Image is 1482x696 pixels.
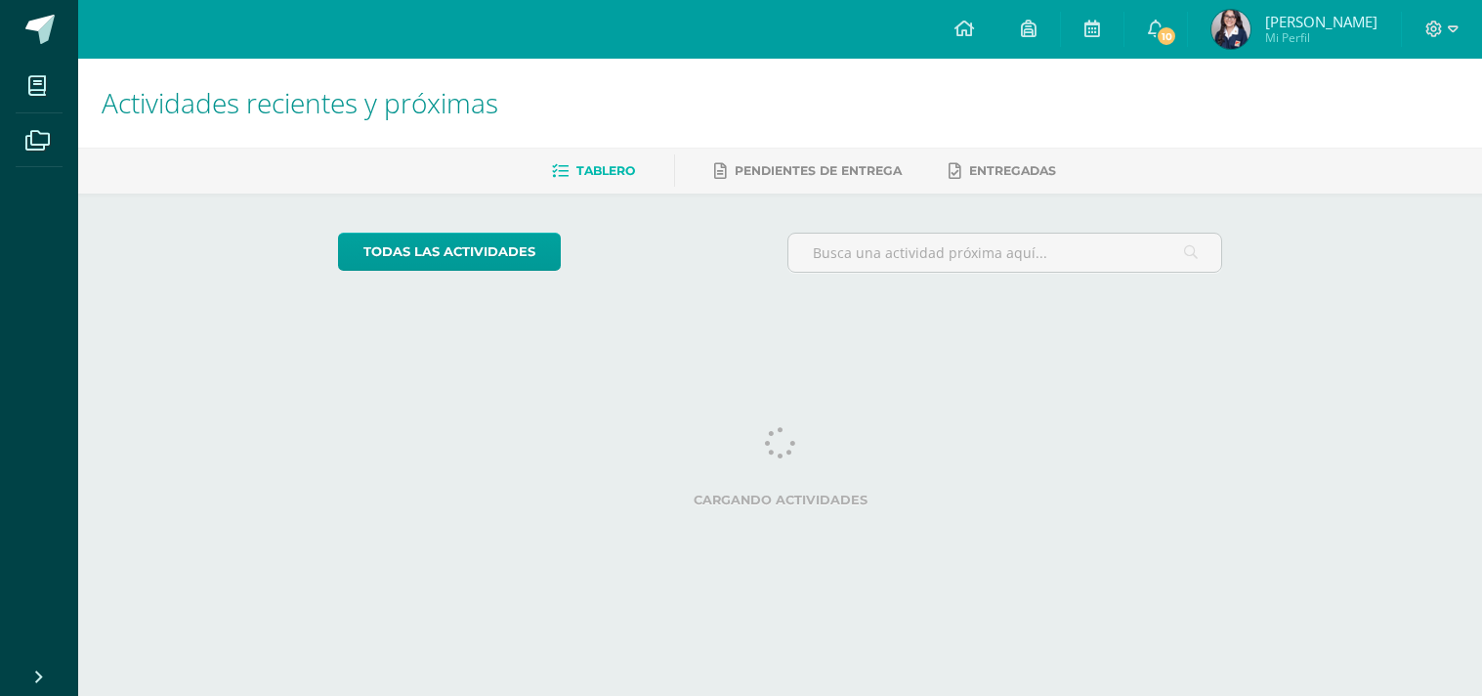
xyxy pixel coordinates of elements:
label: Cargando actividades [338,493,1222,507]
span: 10 [1156,25,1177,47]
a: todas las Actividades [338,233,561,271]
span: Tablero [576,163,635,178]
a: Entregadas [949,155,1056,187]
img: 96c3f6a9eaf4fd0ed7cf4cad4deebd47.png [1211,10,1250,49]
span: [PERSON_NAME] [1265,12,1377,31]
a: Pendientes de entrega [714,155,902,187]
span: Mi Perfil [1265,29,1377,46]
span: Entregadas [969,163,1056,178]
span: Actividades recientes y próximas [102,84,498,121]
a: Tablero [552,155,635,187]
input: Busca una actividad próxima aquí... [788,234,1221,272]
span: Pendientes de entrega [735,163,902,178]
